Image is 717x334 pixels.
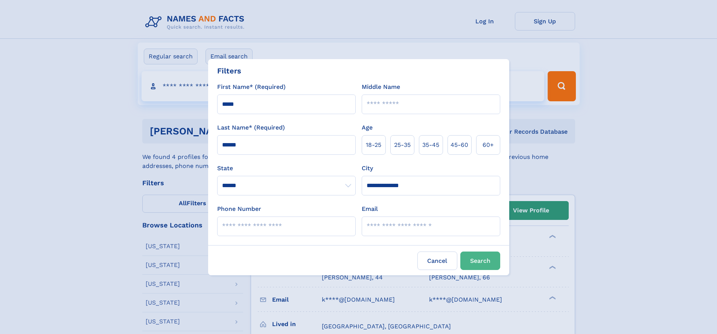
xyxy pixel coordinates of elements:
[362,123,373,132] label: Age
[217,164,356,173] label: State
[362,204,378,214] label: Email
[217,82,286,92] label: First Name* (Required)
[362,82,400,92] label: Middle Name
[362,164,373,173] label: City
[394,140,411,149] span: 25‑35
[217,65,241,76] div: Filters
[460,252,500,270] button: Search
[217,204,261,214] label: Phone Number
[417,252,457,270] label: Cancel
[451,140,468,149] span: 45‑60
[483,140,494,149] span: 60+
[422,140,439,149] span: 35‑45
[366,140,381,149] span: 18‑25
[217,123,285,132] label: Last Name* (Required)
